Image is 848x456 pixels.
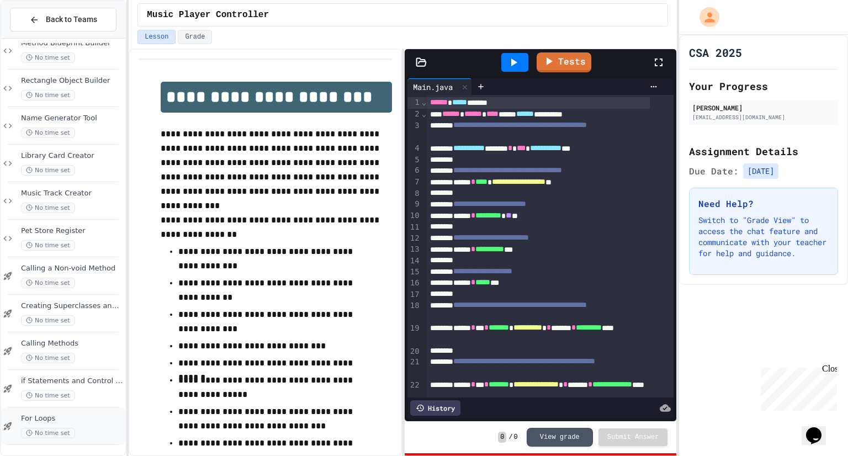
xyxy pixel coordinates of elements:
div: 1 [407,97,421,109]
span: Music Player Controller [147,8,269,22]
div: 18 [407,300,421,324]
div: 22 [407,380,421,403]
div: 15 [407,267,421,278]
span: Method Blueprint Builder [21,39,123,48]
h1: CSA 2025 [689,45,742,60]
span: Music Track Creator [21,189,123,198]
button: Back to Teams [10,8,116,31]
div: 3 [407,120,421,144]
span: Library Card Creator [21,151,123,161]
span: if Statements and Control Flow [21,377,123,386]
div: 20 [407,346,421,357]
span: / [508,433,512,442]
div: 10 [407,210,421,222]
span: Calling Methods [21,339,123,348]
span: Name Generator Tool [21,114,123,123]
span: No time set [21,128,75,138]
span: Creating Superclasses and Subclasses [21,301,123,311]
span: [DATE] [743,163,778,179]
div: 6 [407,165,421,177]
div: 8 [407,188,421,199]
span: Pet Store Register [21,226,123,236]
div: 2 [407,109,421,120]
span: No time set [21,203,75,213]
div: 7 [407,177,421,188]
div: 9 [407,199,421,210]
div: 17 [407,289,421,300]
span: Back to Teams [46,14,97,25]
span: No time set [21,278,75,288]
p: Switch to "Grade View" to access the chat feature and communicate with your teacher for help and ... [698,215,829,259]
span: No time set [21,428,75,438]
span: Fold line [421,98,427,107]
div: 5 [407,155,421,166]
div: 19 [407,323,421,346]
h2: Assignment Details [689,144,838,159]
div: 4 [407,143,421,155]
h2: Your Progress [689,78,838,94]
span: 0 [498,432,506,443]
div: 13 [407,244,421,256]
iframe: chat widget [756,364,837,411]
button: Grade [178,30,212,44]
span: Fold line [421,109,427,118]
div: [PERSON_NAME] [692,103,835,113]
span: No time set [21,390,75,401]
div: 11 [407,222,421,233]
span: No time set [21,90,75,100]
span: Due Date: [689,165,739,178]
iframe: chat widget [802,412,837,445]
span: No time set [21,52,75,63]
div: 16 [407,278,421,289]
span: No time set [21,165,75,176]
span: Submit Answer [607,433,659,442]
button: Lesson [137,30,176,44]
span: Rectangle Object Builder [21,76,123,86]
div: Main.java [407,78,472,95]
div: 14 [407,256,421,267]
button: Submit Answer [598,428,668,446]
span: Calling a Non-void Method [21,264,123,273]
span: 0 [514,433,518,442]
div: [EMAIL_ADDRESS][DOMAIN_NAME] [692,113,835,121]
a: Tests [537,52,591,72]
h3: Need Help? [698,197,829,210]
button: View grade [527,428,593,447]
div: 21 [407,357,421,380]
div: My Account [688,4,722,30]
div: Chat with us now!Close [4,4,76,70]
div: History [410,400,460,416]
span: No time set [21,240,75,251]
span: No time set [21,353,75,363]
div: 12 [407,233,421,245]
span: For Loops [21,414,123,423]
div: Main.java [407,81,458,93]
span: No time set [21,315,75,326]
